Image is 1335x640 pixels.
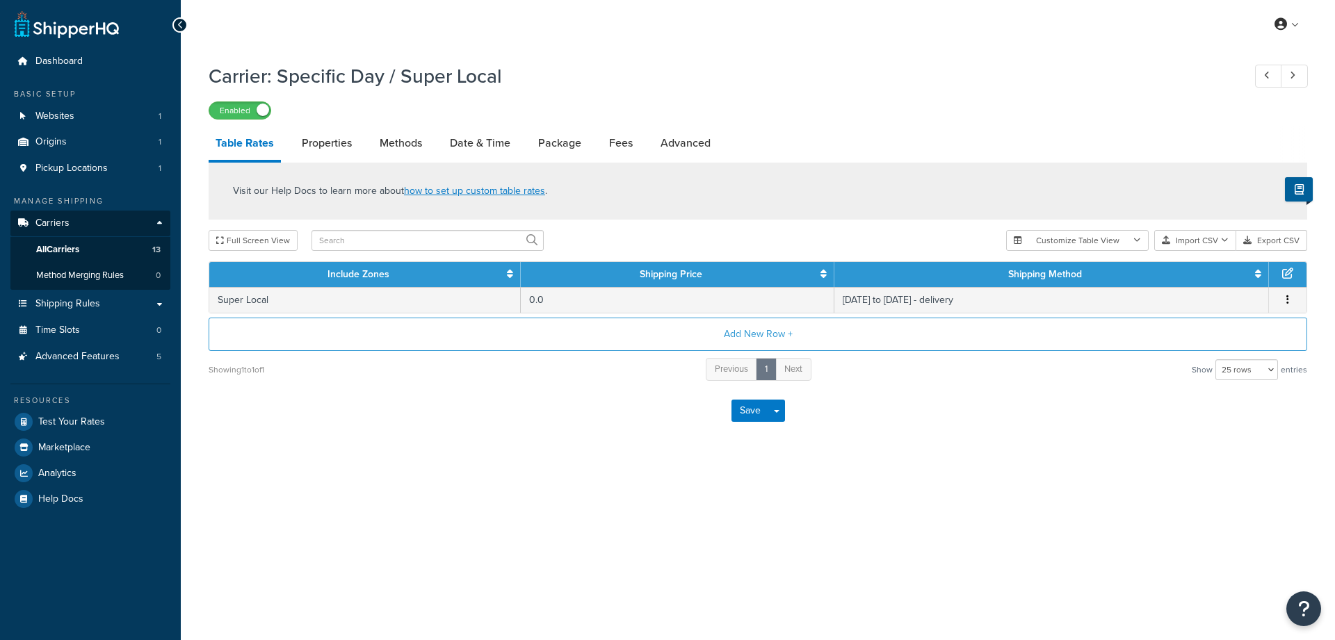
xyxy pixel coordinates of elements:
[35,218,70,229] span: Carriers
[640,267,702,281] a: Shipping Price
[35,351,120,363] span: Advanced Features
[10,291,170,317] a: Shipping Rules
[10,435,170,460] a: Marketplace
[10,129,170,155] a: Origins1
[209,63,1229,90] h1: Carrier: Specific Day / Super Local
[706,358,757,381] a: Previous
[311,230,544,251] input: Search
[159,163,161,174] span: 1
[10,211,170,290] li: Carriers
[38,416,105,428] span: Test Your Rates
[209,360,264,379] div: Showing 1 to 1 of 1
[10,344,170,370] li: Advanced Features
[756,358,777,381] a: 1
[10,344,170,370] a: Advanced Features5
[1281,360,1307,379] span: entries
[152,244,161,256] span: 13
[233,183,547,199] p: Visit our Help Docs to learn more about .
[35,163,108,174] span: Pickup Locations
[295,126,359,160] a: Properties
[10,104,170,129] li: Websites
[654,126,718,160] a: Advanced
[1154,230,1236,251] button: Import CSV
[38,493,83,505] span: Help Docs
[1285,177,1313,202] button: Show Help Docs
[10,156,170,181] li: Pickup Locations
[602,126,640,160] a: Fees
[775,358,811,381] a: Next
[531,126,588,160] a: Package
[35,136,67,148] span: Origins
[159,110,161,122] span: 1
[10,461,170,486] a: Analytics
[209,102,270,119] label: Enabled
[156,325,161,336] span: 0
[521,287,834,313] td: 0.0
[373,126,429,160] a: Methods
[1006,230,1149,251] button: Customize Table View
[10,156,170,181] a: Pickup Locations1
[715,362,748,375] span: Previous
[35,325,80,336] span: Time Slots
[10,395,170,407] div: Resources
[38,442,90,454] span: Marketplace
[1192,360,1213,379] span: Show
[404,183,545,198] a: how to set up custom table rates
[10,211,170,236] a: Carriers
[35,298,100,310] span: Shipping Rules
[10,318,170,343] li: Time Slots
[10,129,170,155] li: Origins
[38,468,76,479] span: Analytics
[35,56,83,67] span: Dashboard
[36,270,124,281] span: Method Merging Rules
[1286,591,1321,626] button: Open Resource Center
[327,267,389,281] a: Include Zones
[156,351,161,363] span: 5
[10,195,170,207] div: Manage Shipping
[784,362,802,375] span: Next
[731,400,769,422] button: Save
[10,263,170,288] li: Method Merging Rules
[443,126,517,160] a: Date & Time
[209,230,298,251] button: Full Screen View
[209,318,1307,351] button: Add New Row +
[10,486,170,511] a: Help Docs
[10,49,170,74] a: Dashboard
[834,287,1269,313] td: [DATE] to [DATE] - delivery
[10,237,170,263] a: AllCarriers13
[10,104,170,129] a: Websites1
[209,287,521,313] td: Super Local
[10,88,170,100] div: Basic Setup
[10,263,170,288] a: Method Merging Rules0
[1255,65,1282,88] a: Previous Record
[35,110,74,122] span: Websites
[10,318,170,343] a: Time Slots0
[1281,65,1308,88] a: Next Record
[156,270,161,281] span: 0
[36,244,79,256] span: All Carriers
[10,409,170,434] a: Test Your Rates
[159,136,161,148] span: 1
[1008,267,1082,281] a: Shipping Method
[1236,230,1307,251] button: Export CSV
[209,126,281,163] a: Table Rates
